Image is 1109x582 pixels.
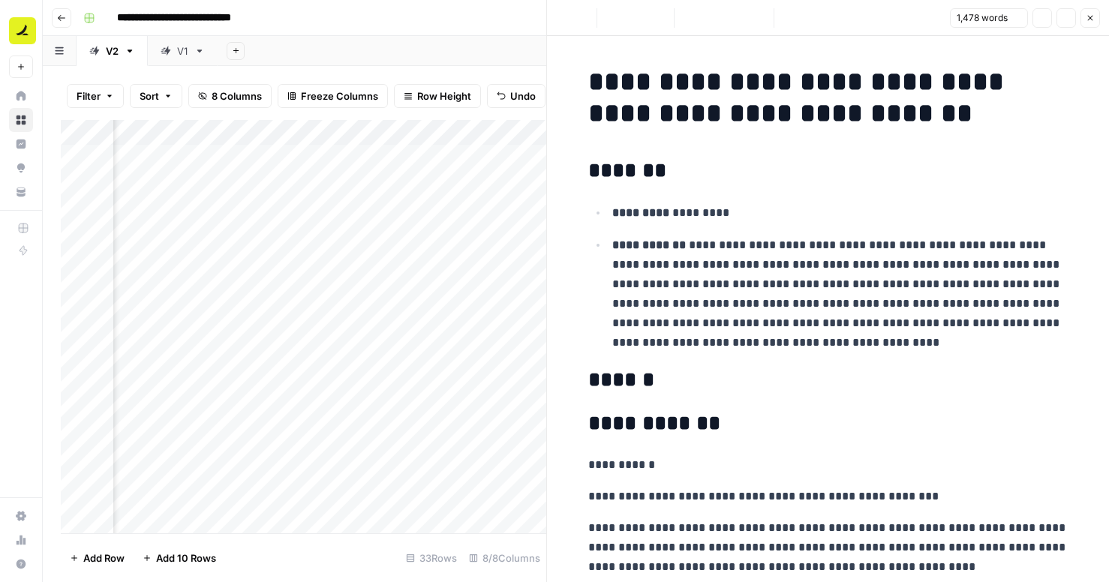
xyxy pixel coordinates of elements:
span: Sort [140,88,159,103]
button: Help + Support [9,552,33,576]
span: Filter [77,88,101,103]
div: V1 [177,43,188,58]
a: Opportunities [9,156,33,180]
span: 8 Columns [212,88,262,103]
a: Insights [9,132,33,156]
a: Settings [9,504,33,528]
div: 8/8 Columns [463,546,546,570]
span: Add 10 Rows [156,550,216,565]
span: Undo [510,88,536,103]
a: Usage [9,528,33,552]
span: Add Row [83,550,125,565]
button: Workspace: Ramp [9,12,33,49]
a: V1 [148,36,218,66]
span: Row Height [417,88,471,103]
button: Filter [67,84,124,108]
button: 1,478 words [950,8,1028,28]
button: Add 10 Rows [134,546,225,570]
button: Sort [130,84,182,108]
a: Browse [9,108,33,132]
button: Undo [487,84,545,108]
span: Freeze Columns [301,88,378,103]
div: V2 [106,43,119,58]
a: Your Data [9,180,33,204]
img: Ramp Logo [9,17,36,44]
a: Home [9,84,33,108]
a: V2 [77,36,148,66]
button: Freeze Columns [278,84,388,108]
div: 33 Rows [400,546,463,570]
button: Row Height [394,84,481,108]
span: 1,478 words [957,11,1008,25]
button: Add Row [61,546,134,570]
button: 8 Columns [188,84,272,108]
